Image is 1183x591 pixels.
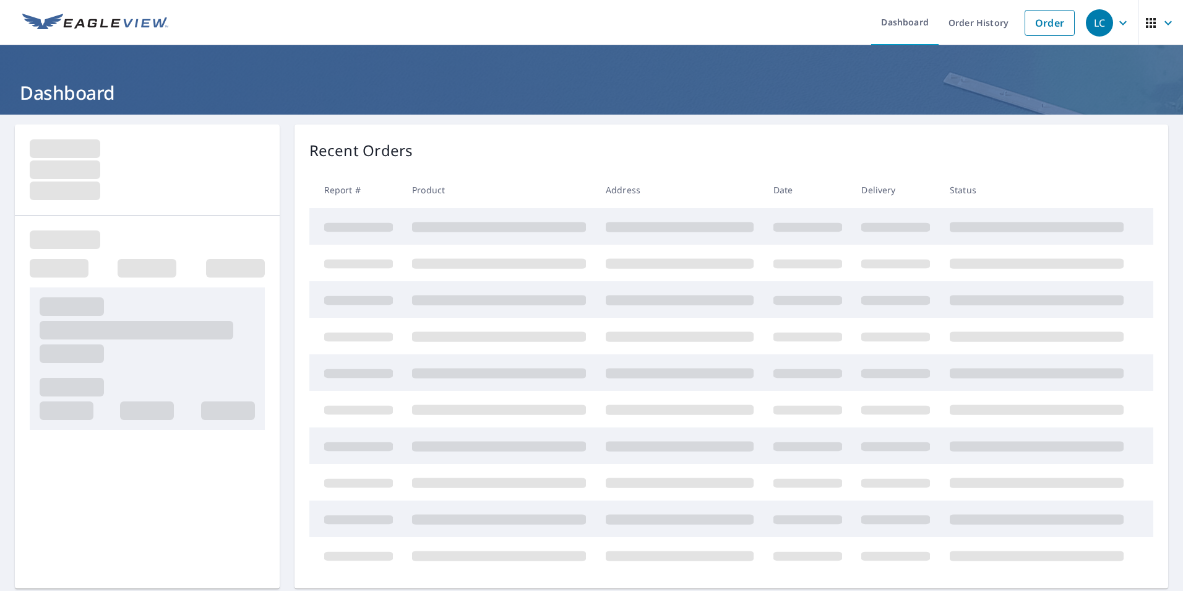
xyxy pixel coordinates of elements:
th: Delivery [851,172,940,208]
div: LC [1086,9,1113,37]
th: Address [596,172,764,208]
a: Order [1025,10,1075,36]
th: Report # [309,172,403,208]
img: EV Logo [22,14,168,32]
p: Recent Orders [309,139,413,162]
th: Status [940,172,1134,208]
h1: Dashboard [15,80,1168,105]
th: Date [764,172,852,208]
th: Product [402,172,596,208]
